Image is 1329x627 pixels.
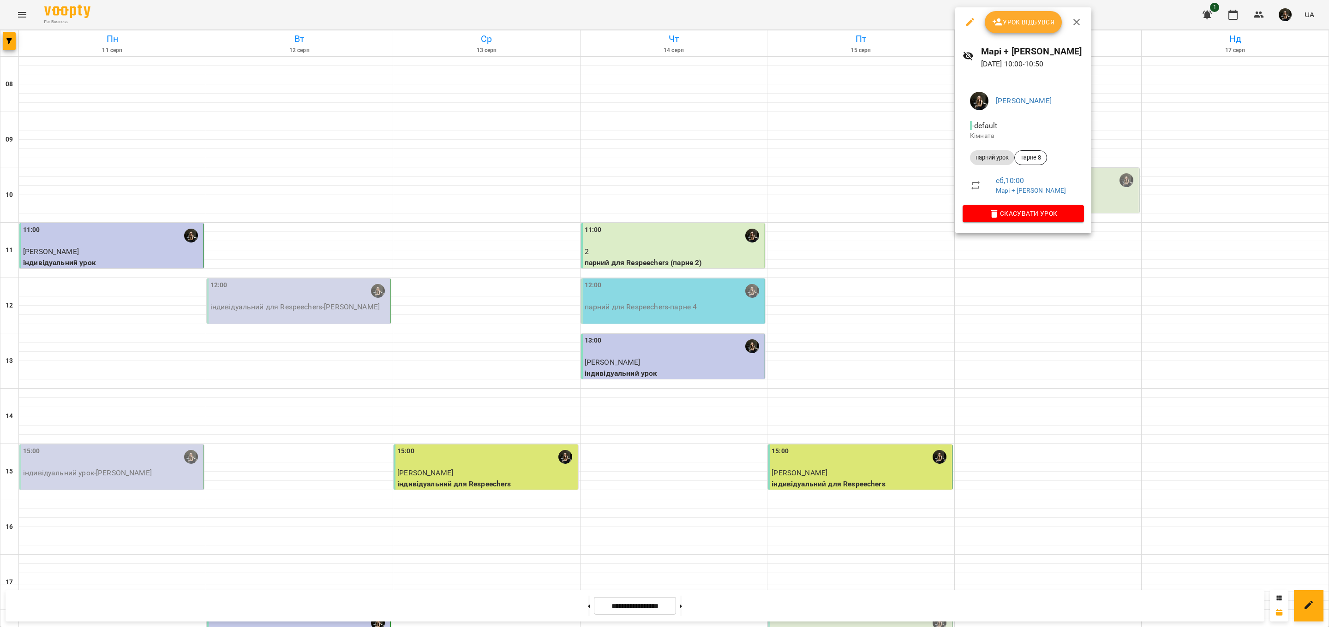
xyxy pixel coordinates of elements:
span: парне 8 [1015,154,1047,162]
span: Скасувати Урок [970,208,1077,219]
button: Скасувати Урок [963,205,1084,222]
button: Урок відбувся [985,11,1062,33]
a: Марі + [PERSON_NAME] [996,187,1066,194]
span: парний урок [970,154,1014,162]
p: [DATE] 10:00 - 10:50 [981,59,1084,70]
div: парне 8 [1014,150,1047,165]
span: Урок відбувся [992,17,1055,28]
img: 998b0c24f0354562ba81004244cf30dc.jpeg [970,92,988,110]
a: сб , 10:00 [996,176,1024,185]
span: - default [970,121,999,130]
h6: Марі + [PERSON_NAME] [981,44,1084,59]
p: Кімната [970,131,1077,141]
a: [PERSON_NAME] [996,96,1052,105]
